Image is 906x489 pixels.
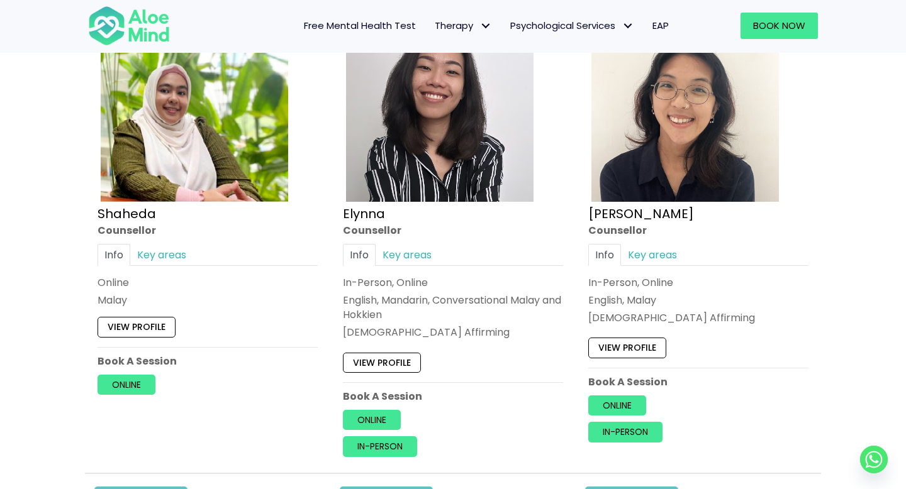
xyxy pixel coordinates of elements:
a: View profile [343,353,421,373]
span: Psychological Services [510,19,634,32]
span: Book Now [753,19,805,32]
p: English, Malay [588,293,808,307]
div: [DEMOGRAPHIC_DATA] Affirming [588,311,808,326]
div: Counsellor [588,223,808,238]
a: Online [343,410,401,430]
a: EAP [643,13,678,39]
p: Book A Session [98,354,318,368]
a: Key areas [621,244,684,266]
a: Elynna [343,205,385,223]
div: In-Person, Online [343,275,563,290]
a: Free Mental Health Test [294,13,425,39]
span: Psychological Services: submenu [618,17,637,35]
a: Info [588,244,621,266]
span: EAP [652,19,669,32]
a: In-person [343,437,417,457]
a: TherapyTherapy: submenu [425,13,501,39]
p: Book A Session [343,389,563,404]
a: Shaheda [98,205,156,223]
a: Key areas [376,244,439,266]
nav: Menu [186,13,678,39]
a: Key areas [130,244,193,266]
img: Elynna Counsellor [346,14,534,202]
a: Psychological ServicesPsychological Services: submenu [501,13,643,39]
span: Therapy [435,19,491,32]
a: Online [98,375,155,395]
div: [DEMOGRAPHIC_DATA] Affirming [343,326,563,340]
a: Info [343,244,376,266]
a: In-person [588,422,663,442]
div: Counsellor [98,223,318,238]
a: View profile [588,338,666,358]
p: Malay [98,293,318,307]
a: [PERSON_NAME] [588,205,694,223]
img: Aloe mind Logo [88,5,170,47]
a: Info [98,244,130,266]
div: Counsellor [343,223,563,238]
a: Whatsapp [860,446,888,473]
p: Book A Session [588,375,808,389]
img: Emelyne Counsellor [591,14,779,202]
div: Online [98,275,318,290]
div: In-Person, Online [588,275,808,290]
a: Book Now [741,13,818,39]
p: English, Mandarin, Conversational Malay and Hokkien [343,293,563,322]
span: Therapy: submenu [476,17,495,35]
img: Shaheda Counsellor [101,14,288,202]
a: Online [588,395,646,415]
a: View profile [98,317,176,338]
span: Free Mental Health Test [304,19,416,32]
